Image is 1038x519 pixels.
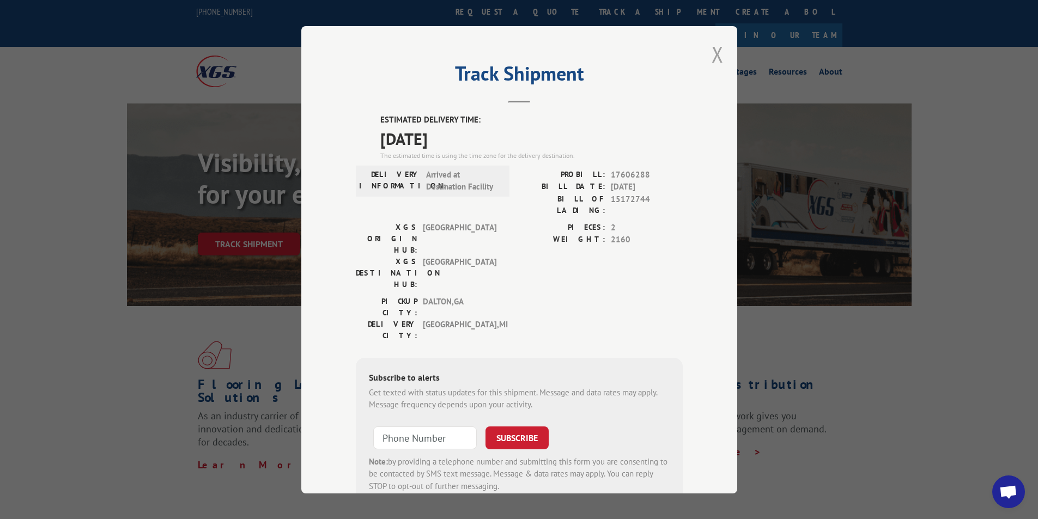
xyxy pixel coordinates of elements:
[611,193,683,216] span: 15172744
[369,455,670,492] div: by providing a telephone number and submitting this form you are consenting to be contacted by SM...
[356,66,683,87] h2: Track Shipment
[519,193,605,216] label: BILL OF LADING:
[380,150,683,160] div: The estimated time is using the time zone for the delivery destination.
[519,234,605,246] label: WEIGHT:
[423,318,496,341] span: [GEOGRAPHIC_DATA] , MI
[356,255,417,290] label: XGS DESTINATION HUB:
[369,370,670,386] div: Subscribe to alerts
[519,181,605,193] label: BILL DATE:
[611,168,683,181] span: 17606288
[519,221,605,234] label: PIECES:
[485,426,549,449] button: SUBSCRIBE
[423,255,496,290] span: [GEOGRAPHIC_DATA]
[380,126,683,150] span: [DATE]
[712,40,724,69] button: Close modal
[426,168,500,193] span: Arrived at Destination Facility
[369,386,670,411] div: Get texted with status updates for this shipment. Message and data rates may apply. Message frequ...
[380,114,683,126] label: ESTIMATED DELIVERY TIME:
[611,234,683,246] span: 2160
[356,318,417,341] label: DELIVERY CITY:
[611,181,683,193] span: [DATE]
[423,295,496,318] span: DALTON , GA
[611,221,683,234] span: 2
[423,221,496,255] span: [GEOGRAPHIC_DATA]
[359,168,421,193] label: DELIVERY INFORMATION:
[356,295,417,318] label: PICKUP CITY:
[369,456,388,466] strong: Note:
[373,426,477,449] input: Phone Number
[519,168,605,181] label: PROBILL:
[992,475,1025,508] div: Open chat
[356,221,417,255] label: XGS ORIGIN HUB:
